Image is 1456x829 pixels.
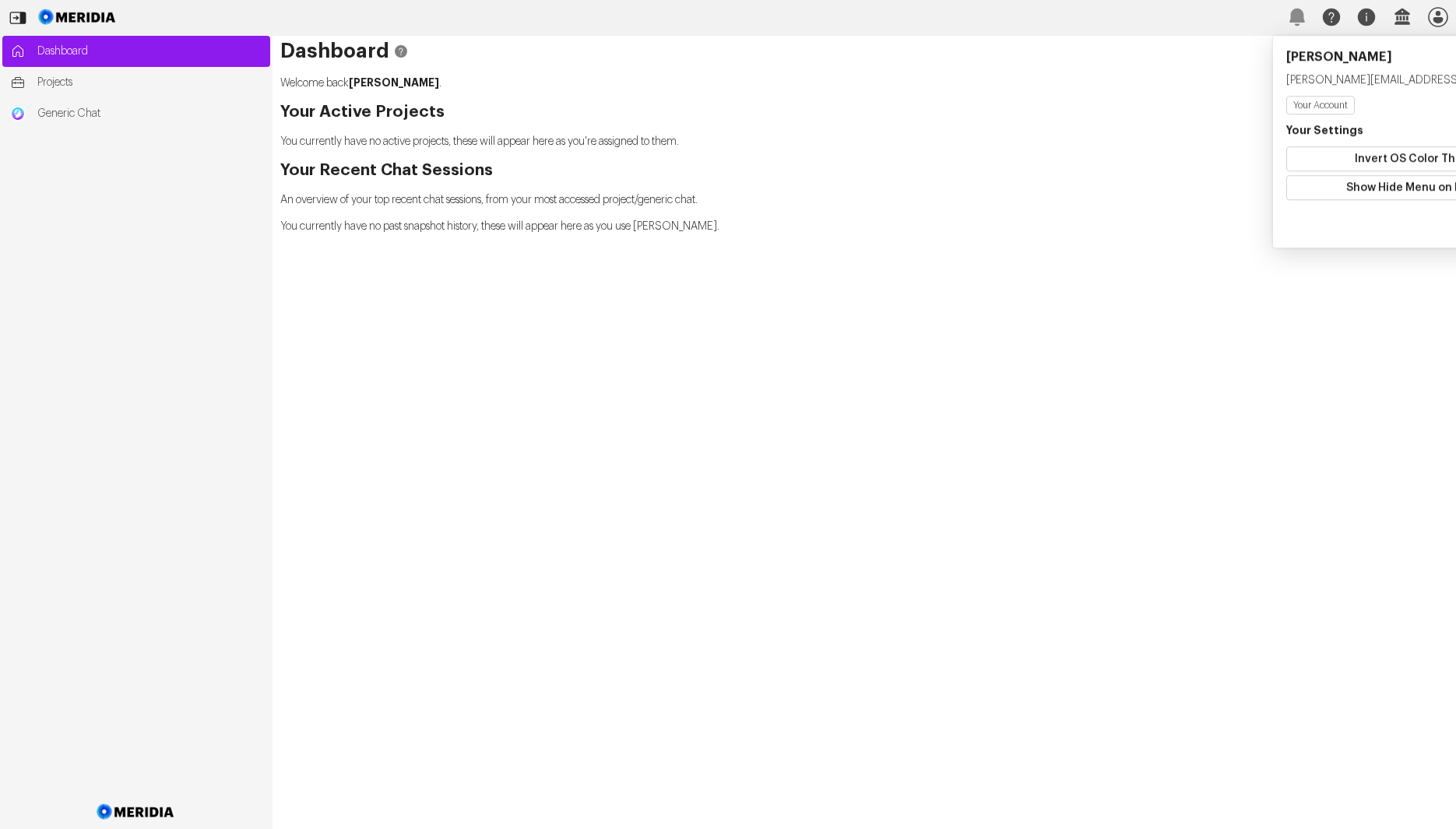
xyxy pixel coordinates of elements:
[280,219,1448,234] p: You currently have no past snapshot history, these will appear here as you use [PERSON_NAME].
[1286,96,1355,114] button: Your Account
[94,795,178,829] img: Meridia Logo
[280,192,1448,208] p: An overview of your top recent chat sessions, from your most accessed project/generic chat.
[37,75,262,90] span: Projects
[1286,125,1363,135] strong: Your Settings
[2,67,270,98] a: Projects
[37,44,262,59] span: Dashboard
[280,75,1448,91] p: Welcome back .
[37,106,262,121] span: Generic Chat
[2,98,270,129] a: Generic ChatGeneric Chat
[280,134,1448,149] p: You currently have no active projects, these will appear here as you're assigned to them.
[349,77,439,88] strong: [PERSON_NAME]
[10,106,26,121] img: Generic Chat
[280,163,1448,178] h2: Your Recent Chat Sessions
[2,36,270,67] a: Dashboard
[280,44,1448,59] h1: Dashboard
[280,104,1448,120] h2: Your Active Projects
